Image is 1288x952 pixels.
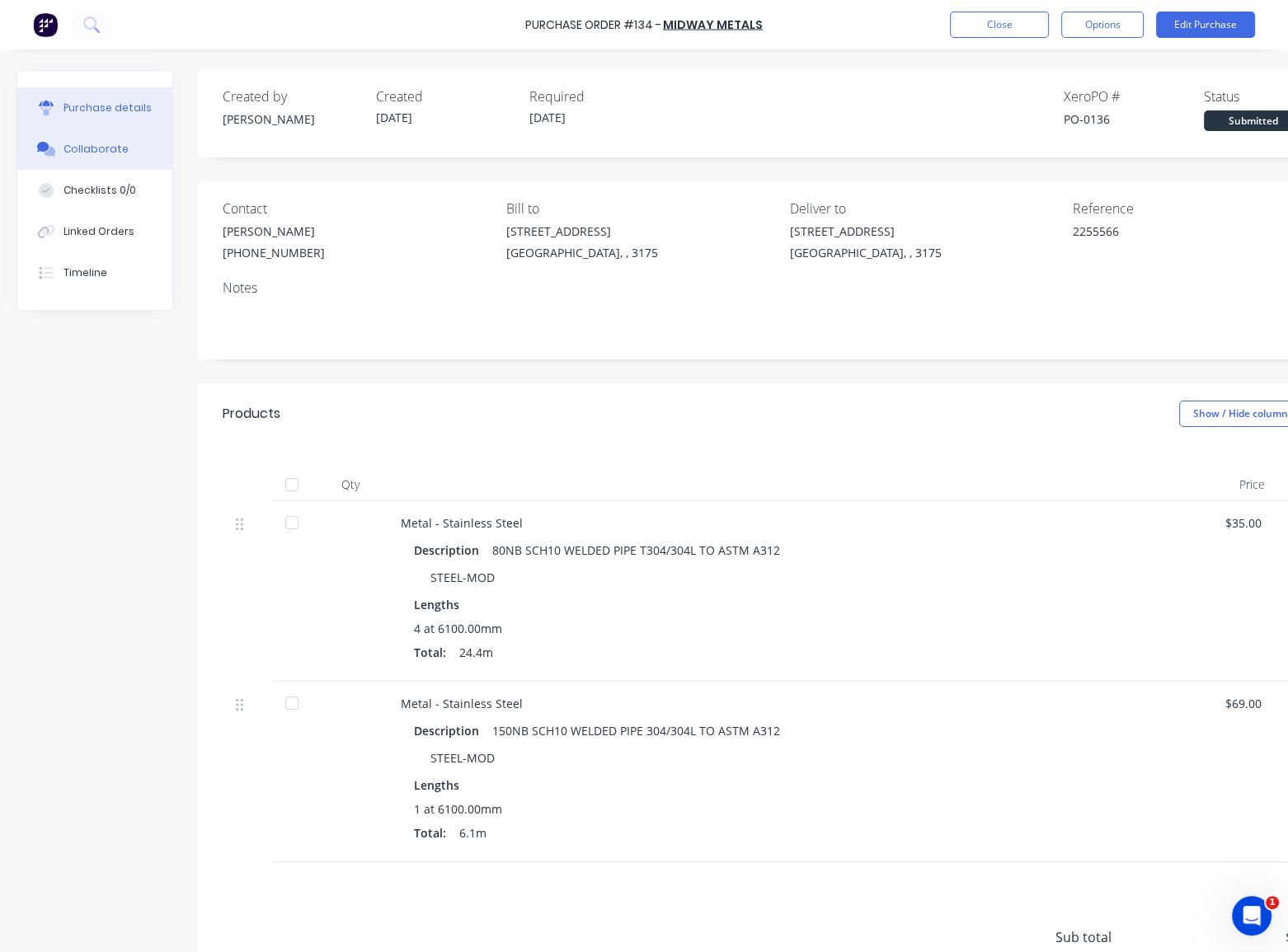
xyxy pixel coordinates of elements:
[63,183,136,198] div: Checklists 0/0
[414,620,502,637] span: 4 at 6100.00mm
[401,514,1199,532] div: Metal - Stainless Steel
[414,824,446,842] span: Total:
[63,142,129,157] div: Collaborate
[1266,896,1279,909] span: 1
[17,87,172,129] button: Purchase details
[459,644,493,661] span: 24.4m
[1212,468,1278,501] div: Price
[33,12,58,37] img: Factory
[790,223,942,240] div: [STREET_ADDRESS]
[430,746,495,770] div: STEEL-MOD
[1061,12,1144,38] button: Options
[950,12,1049,38] button: Close
[790,244,942,261] div: [GEOGRAPHIC_DATA], , 3175
[1232,896,1272,936] iframe: Intercom live chat
[1156,12,1255,38] button: Edit Purchase
[1225,514,1262,532] div: $35.00
[17,252,172,293] button: Timeline
[223,244,325,261] div: [PHONE_NUMBER]
[663,16,763,33] a: Midway Metals
[376,87,516,106] div: Created
[414,596,459,613] span: Lengths
[223,199,494,218] div: Contact
[1055,927,1179,947] span: Sub total
[414,800,502,818] span: 1 at 6100.00mm
[223,223,325,240] div: [PERSON_NAME]
[790,199,1061,218] div: Deliver to
[63,101,152,115] div: Purchase details
[1064,110,1204,128] div: PO-0136
[525,16,661,34] div: Purchase Order #134 -
[17,211,172,252] button: Linked Orders
[1225,695,1262,712] div: $69.00
[529,87,670,106] div: Required
[17,170,172,211] button: Checklists 0/0
[223,110,363,128] div: [PERSON_NAME]
[17,129,172,170] button: Collaborate
[414,719,492,743] div: Description
[414,776,459,794] span: Lengths
[63,224,134,239] div: Linked Orders
[63,265,107,280] div: Timeline
[506,199,778,218] div: Bill to
[430,565,495,589] div: STEEL-MOD
[459,824,487,842] span: 6.1m
[313,468,388,501] div: Qty
[492,538,780,562] div: 80NB SCH10 WELDED PIPE T304/304L TO ASTM A312
[1073,223,1279,260] textarea: 2255566
[492,719,780,743] div: 150NB SCH10 WELDED PIPE 304/304L TO ASTM A312
[414,538,492,562] div: Description
[223,404,280,424] div: Products
[506,244,658,261] div: [GEOGRAPHIC_DATA], , 3175
[223,87,363,106] div: Created by
[1064,87,1204,106] div: Xero PO #
[401,695,1199,712] div: Metal - Stainless Steel
[414,644,446,661] span: Total:
[506,223,658,240] div: [STREET_ADDRESS]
